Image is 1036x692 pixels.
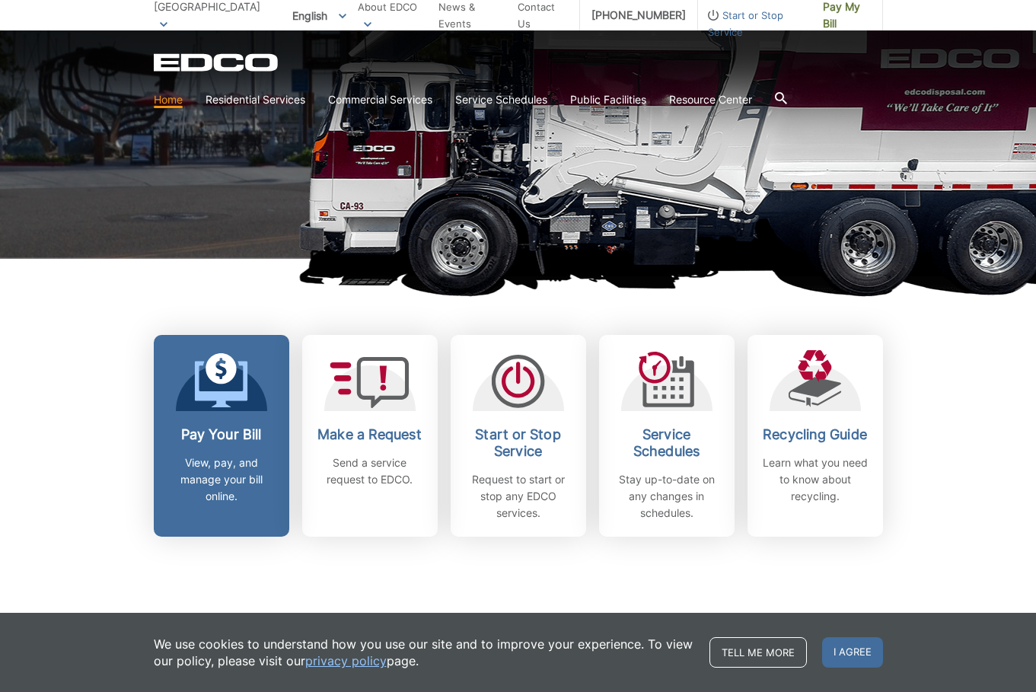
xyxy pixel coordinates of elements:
h2: Service Schedules [610,426,723,460]
h2: Start or Stop Service [462,426,575,460]
a: Pay Your Bill View, pay, and manage your bill online. [154,335,289,537]
p: Request to start or stop any EDCO services. [462,471,575,521]
h2: Make a Request [314,426,426,443]
span: English [281,3,358,28]
a: Public Facilities [570,91,646,108]
h2: Recycling Guide [759,426,872,443]
a: Make a Request Send a service request to EDCO. [302,335,438,537]
span: I agree [822,637,883,668]
a: Residential Services [206,91,305,108]
a: Tell me more [709,637,807,668]
a: Service Schedules Stay up-to-date on any changes in schedules. [599,335,735,537]
h2: Pay Your Bill [165,426,278,443]
p: We use cookies to understand how you use our site and to improve your experience. To view our pol... [154,636,694,669]
a: Recycling Guide Learn what you need to know about recycling. [748,335,883,537]
p: View, pay, and manage your bill online. [165,454,278,505]
a: Home [154,91,183,108]
a: Service Schedules [455,91,547,108]
a: EDCD logo. Return to the homepage. [154,53,280,72]
p: Learn what you need to know about recycling. [759,454,872,505]
a: Commercial Services [328,91,432,108]
a: privacy policy [305,652,387,669]
a: Resource Center [669,91,752,108]
p: Send a service request to EDCO. [314,454,426,488]
p: Stay up-to-date on any changes in schedules. [610,471,723,521]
